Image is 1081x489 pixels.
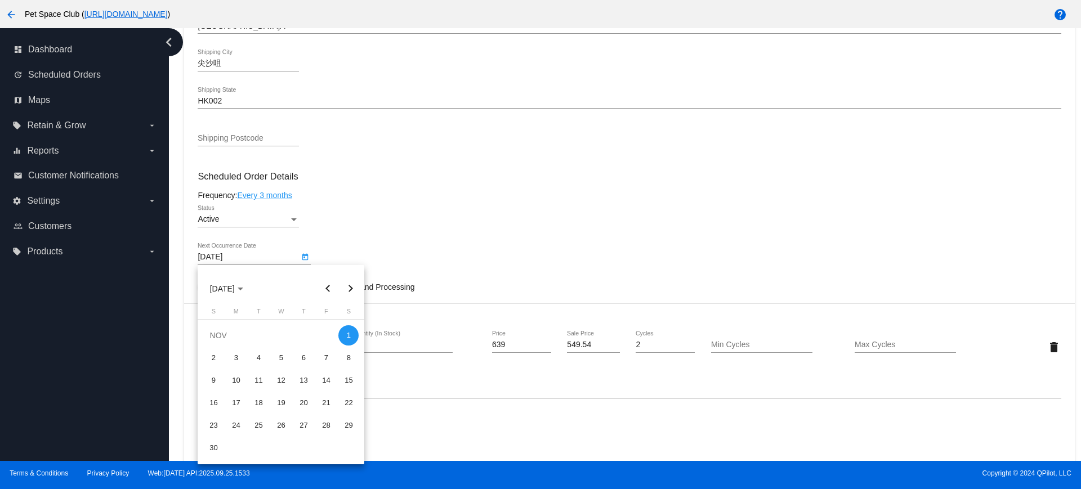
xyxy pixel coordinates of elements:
td: November 3, 2025 [225,347,247,369]
td: November 16, 2025 [202,392,225,414]
div: 19 [271,393,291,413]
td: November 20, 2025 [292,392,315,414]
div: 25 [248,415,269,436]
td: November 4, 2025 [247,347,270,369]
td: November 17, 2025 [225,392,247,414]
div: 26 [271,415,291,436]
div: 21 [316,393,336,413]
td: November 11, 2025 [247,369,270,392]
div: 17 [226,393,246,413]
div: 8 [338,348,359,368]
div: 20 [293,393,314,413]
div: 4 [248,348,269,368]
td: November 1, 2025 [337,324,360,347]
td: November 25, 2025 [247,414,270,437]
span: [DATE] [210,284,243,293]
th: Tuesday [247,308,270,319]
td: November 9, 2025 [202,369,225,392]
td: November 5, 2025 [270,347,292,369]
div: 2 [203,348,224,368]
div: 1 [338,325,359,346]
div: 9 [203,370,224,391]
div: 23 [203,415,224,436]
div: 27 [293,415,314,436]
div: 14 [316,370,336,391]
div: 7 [316,348,336,368]
td: November 28, 2025 [315,414,337,437]
td: November 19, 2025 [270,392,292,414]
th: Wednesday [270,308,292,319]
td: November 21, 2025 [315,392,337,414]
td: November 10, 2025 [225,369,247,392]
button: Choose month and year [201,277,252,300]
td: November 14, 2025 [315,369,337,392]
td: November 30, 2025 [202,437,225,459]
td: November 13, 2025 [292,369,315,392]
td: November 24, 2025 [225,414,247,437]
button: Next month [339,277,361,300]
td: November 18, 2025 [247,392,270,414]
td: November 23, 2025 [202,414,225,437]
td: November 7, 2025 [315,347,337,369]
div: 5 [271,348,291,368]
th: Thursday [292,308,315,319]
button: Previous month [316,277,339,300]
div: 11 [248,370,269,391]
td: November 29, 2025 [337,414,360,437]
div: 13 [293,370,314,391]
th: Sunday [202,308,225,319]
div: 10 [226,370,246,391]
td: November 8, 2025 [337,347,360,369]
div: 16 [203,393,224,413]
td: November 6, 2025 [292,347,315,369]
div: 22 [338,393,359,413]
div: 6 [293,348,314,368]
td: November 12, 2025 [270,369,292,392]
div: 12 [271,370,291,391]
th: Friday [315,308,337,319]
div: 18 [248,393,269,413]
div: 29 [338,415,359,436]
div: 3 [226,348,246,368]
td: November 15, 2025 [337,369,360,392]
td: November 27, 2025 [292,414,315,437]
td: November 2, 2025 [202,347,225,369]
th: Saturday [337,308,360,319]
td: November 22, 2025 [337,392,360,414]
div: 15 [338,370,359,391]
td: November 26, 2025 [270,414,292,437]
div: 28 [316,415,336,436]
div: 30 [203,438,224,458]
td: NOV [202,324,337,347]
div: 24 [226,415,246,436]
th: Monday [225,308,247,319]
